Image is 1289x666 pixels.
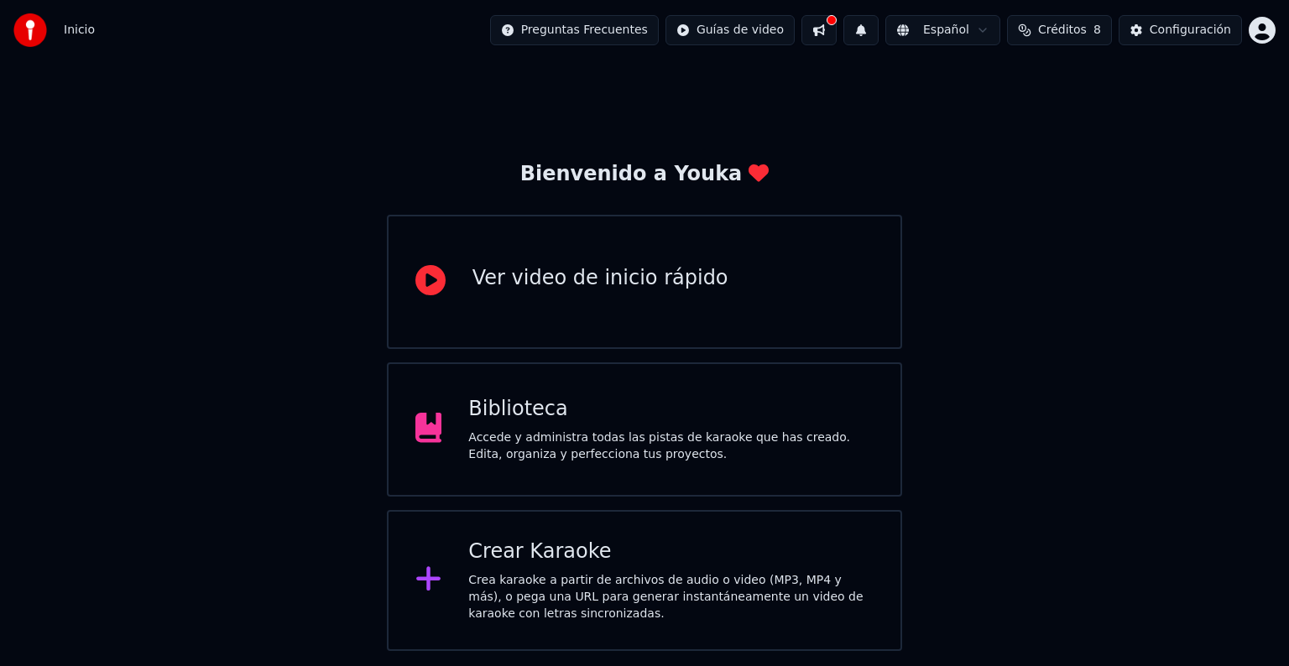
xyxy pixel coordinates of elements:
[468,572,874,622] div: Crea karaoke a partir de archivos de audio o video (MP3, MP4 y más), o pega una URL para generar ...
[64,22,95,39] nav: breadcrumb
[1119,15,1242,45] button: Configuración
[520,161,770,188] div: Bienvenido a Youka
[1007,15,1112,45] button: Créditos8
[1038,22,1087,39] span: Créditos
[1150,22,1231,39] div: Configuración
[665,15,795,45] button: Guías de video
[64,22,95,39] span: Inicio
[468,429,874,463] div: Accede y administra todas las pistas de karaoke que has creado. Edita, organiza y perfecciona tus...
[13,13,47,47] img: youka
[472,265,728,292] div: Ver video de inicio rápido
[490,15,659,45] button: Preguntas Frecuentes
[468,396,874,423] div: Biblioteca
[468,539,874,565] div: Crear Karaoke
[1093,22,1101,39] span: 8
